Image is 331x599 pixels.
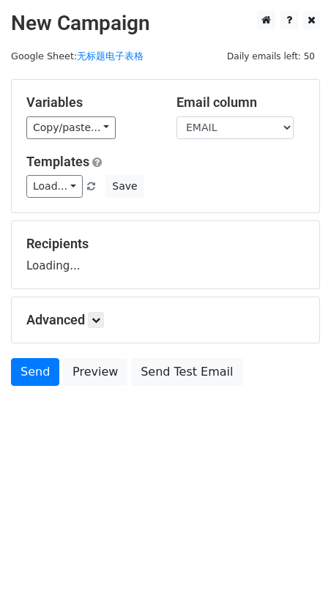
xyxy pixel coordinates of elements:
h5: Recipients [26,236,305,252]
a: Send [11,358,59,386]
a: Load... [26,175,83,198]
small: Google Sheet: [11,51,144,62]
h5: Email column [176,94,305,111]
a: Daily emails left: 50 [222,51,320,62]
h5: Variables [26,94,155,111]
button: Save [105,175,144,198]
div: Loading... [26,236,305,274]
h2: New Campaign [11,11,320,36]
a: Preview [63,358,127,386]
a: Templates [26,154,89,169]
a: Send Test Email [131,358,242,386]
h5: Advanced [26,312,305,328]
a: Copy/paste... [26,116,116,139]
span: Daily emails left: 50 [222,48,320,64]
a: 无标题电子表格 [77,51,144,62]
